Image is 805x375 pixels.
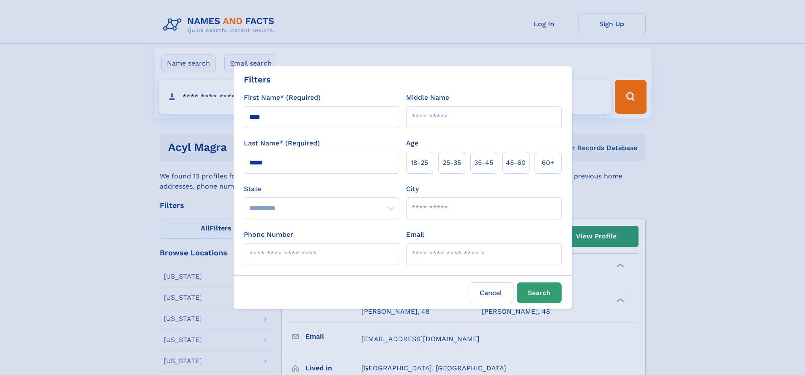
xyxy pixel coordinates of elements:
[469,282,513,303] label: Cancel
[244,184,399,194] label: State
[506,158,526,168] span: 45‑60
[406,93,449,103] label: Middle Name
[542,158,554,168] span: 60+
[244,93,321,103] label: First Name* (Required)
[474,158,493,168] span: 35‑45
[406,184,419,194] label: City
[517,282,562,303] button: Search
[244,138,320,148] label: Last Name* (Required)
[406,230,424,240] label: Email
[406,138,418,148] label: Age
[244,73,271,86] div: Filters
[244,230,293,240] label: Phone Number
[411,158,428,168] span: 18‑25
[442,158,461,168] span: 25‑35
